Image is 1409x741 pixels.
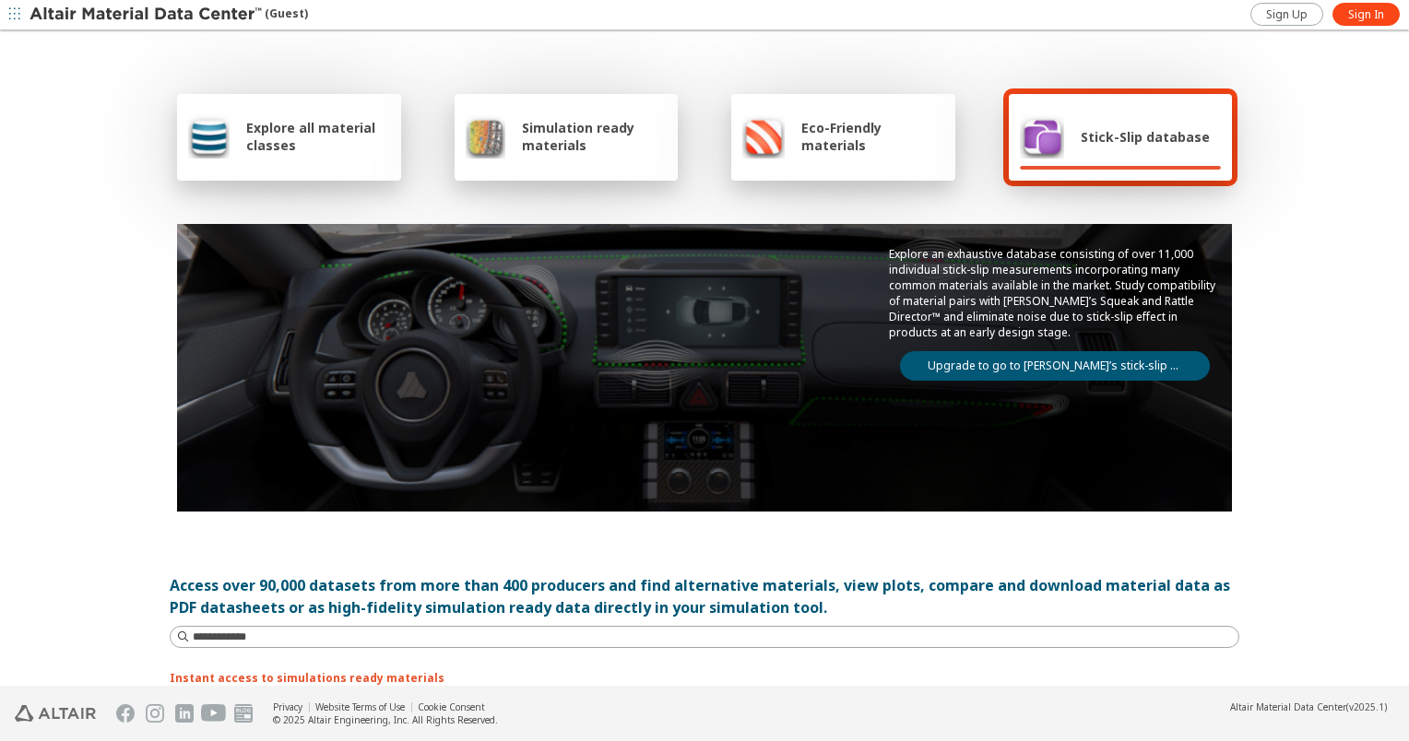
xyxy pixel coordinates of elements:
[188,114,230,159] img: Explore all material classes
[900,351,1210,381] a: Upgrade to go to [PERSON_NAME]’s stick-slip database
[466,114,505,159] img: Simulation ready materials
[1230,700,1346,713] span: Altair Material Data Center
[170,574,1239,618] div: Access over 90,000 datasets from more than 400 producers and find alternative materials, view plo...
[801,119,943,154] span: Eco-Friendly materials
[246,119,390,154] span: Explore all material classes
[1332,3,1400,26] a: Sign In
[418,700,485,713] a: Cookie Consent
[1020,114,1064,159] img: Stick-Slip database
[273,700,302,713] a: Privacy
[273,713,498,726] div: © 2025 Altair Engineering, Inc. All Rights Reserved.
[315,700,405,713] a: Website Terms of Use
[15,705,96,722] img: Altair Engineering
[1230,700,1387,713] div: (v2025.1)
[30,6,265,24] img: Altair Material Data Center
[1250,3,1323,26] a: Sign Up
[170,670,1239,686] p: Instant access to simulations ready materials
[1348,7,1384,22] span: Sign In
[522,119,667,154] span: Simulation ready materials
[1081,128,1210,146] span: Stick-Slip database
[30,6,308,24] div: (Guest)
[742,114,785,159] img: Eco-Friendly materials
[889,246,1221,340] p: Explore an exhaustive database consisting of over 11,000 individual stick-slip measurements incor...
[1266,7,1308,22] span: Sign Up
